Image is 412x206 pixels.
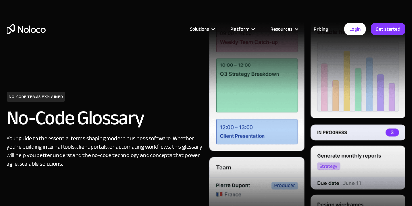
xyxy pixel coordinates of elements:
a: home [7,24,46,34]
a: Get started [371,23,405,35]
div: Solutions [182,25,222,33]
div: Your guide to the essential terms shaping modern business software. Whether you're building inter... [7,134,203,168]
a: Login [344,23,366,35]
h2: No-Code Glossary [7,108,203,128]
div: Solutions [190,25,209,33]
div: Platform [222,25,262,33]
div: Platform [230,25,249,33]
div: Resources [262,25,305,33]
div: Resources [270,25,292,33]
h1: NO-CODE TERMS EXPLAINED [7,92,65,102]
a: Pricing [305,25,336,33]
